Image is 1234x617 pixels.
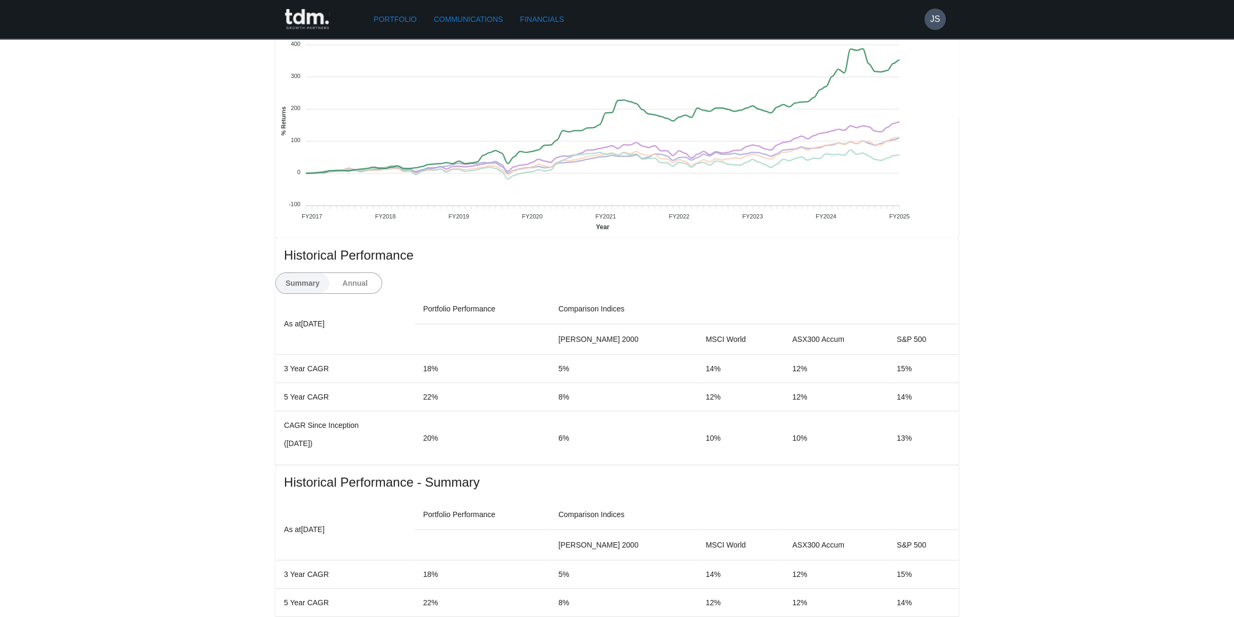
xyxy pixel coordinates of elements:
td: 5% [550,354,697,382]
td: 10% [784,411,888,465]
th: Comparison Indices [550,294,959,324]
th: ASX300 Accum [784,529,888,560]
td: 8% [550,382,697,411]
td: 3 Year CAGR [275,354,415,382]
td: 12% [697,588,784,616]
td: 12% [784,354,888,382]
a: Communications [430,10,508,29]
td: 3 Year CAGR [275,560,415,588]
span: Historical Performance - Summary [284,474,950,491]
tspan: FY2021 [596,213,616,220]
td: 15% [888,354,959,382]
td: 12% [784,588,888,616]
tspan: -100 [289,201,300,207]
th: [PERSON_NAME] 2000 [550,324,697,354]
td: 12% [784,560,888,588]
td: 12% [784,382,888,411]
th: Comparison Indices [550,499,959,530]
a: Portfolio [369,10,421,29]
text: % Returns [280,106,287,135]
td: 20% [415,411,550,465]
th: Portfolio Performance [415,294,550,324]
h6: JS [930,13,940,26]
tspan: 100 [291,136,300,143]
tspan: 400 [291,40,300,46]
tspan: FY2018 [375,213,396,220]
tspan: FY2020 [522,213,543,220]
tspan: FY2022 [669,213,690,220]
td: 10% [697,411,784,465]
th: Portfolio Performance [415,499,550,530]
tspan: 0 [297,169,300,175]
td: 12% [697,382,784,411]
td: 18% [415,354,550,382]
th: MSCI World [697,324,784,354]
th: [PERSON_NAME] 2000 [550,529,697,560]
tspan: FY2024 [816,213,836,220]
td: 22% [415,382,550,411]
tspan: FY2017 [302,213,322,220]
tspan: FY2023 [742,213,763,220]
td: 13% [888,411,959,465]
span: Historical Performance [284,247,950,264]
th: MSCI World [697,529,784,560]
tspan: FY2025 [889,213,910,220]
tspan: FY2019 [448,213,469,220]
td: 15% [888,560,959,588]
td: 5 Year CAGR [275,382,415,411]
p: As at [DATE] [284,523,406,536]
th: S&P 500 [888,529,959,560]
text: Year [596,223,610,231]
td: 18% [415,560,550,588]
tspan: 300 [291,72,300,79]
td: CAGR Since Inception [275,411,415,465]
td: 14% [697,354,784,382]
td: 14% [888,588,959,616]
th: ASX300 Accum [784,324,888,354]
td: 22% [415,588,550,616]
td: 5% [550,560,697,588]
p: As at [DATE] [284,317,406,330]
td: 5 Year CAGR [275,588,415,616]
p: ( [DATE] ) [284,438,406,449]
button: JS [924,9,946,30]
div: text alignment [275,272,382,294]
td: 14% [888,382,959,411]
td: 6% [550,411,697,465]
a: Financials [516,10,568,29]
tspan: 200 [291,104,300,111]
td: 14% [697,560,784,588]
td: 8% [550,588,697,616]
button: Annual [329,273,382,293]
th: S&P 500 [888,324,959,354]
